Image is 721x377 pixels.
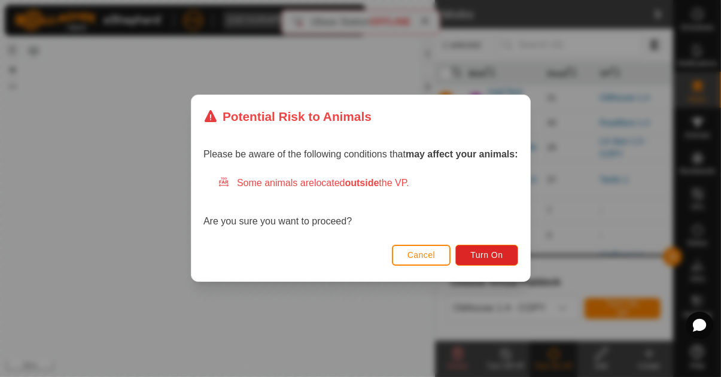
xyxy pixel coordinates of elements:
[203,177,518,229] div: Are you sure you want to proceed?
[406,150,518,160] strong: may affect your animals:
[391,245,451,266] button: Cancel
[218,177,518,191] div: Some animals are
[455,245,518,266] button: Turn On
[314,178,409,188] span: located the VP.
[203,107,372,126] div: Potential Risk to Animals
[470,251,503,260] span: Turn On
[203,150,518,160] span: Please be aware of the following conditions that
[407,251,435,260] span: Cancel
[345,178,379,188] strong: outside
